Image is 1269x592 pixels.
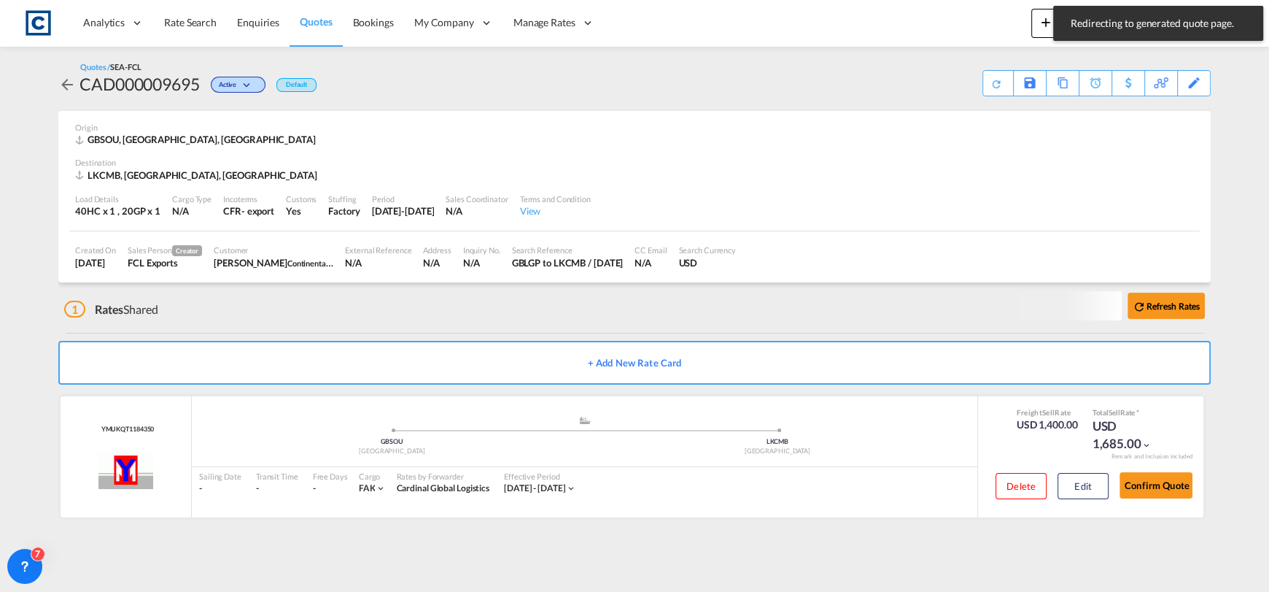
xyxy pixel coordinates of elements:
[512,245,624,255] div: Search Reference
[199,437,585,447] div: GBSOU
[256,471,298,482] div: Transit Time
[1042,408,1055,417] span: Sell
[211,77,265,93] div: Change Status Here
[98,453,154,489] img: Yang Ming Line
[286,204,317,218] div: Yes
[1092,418,1165,453] div: USD 1,685.00
[75,245,116,255] div: Created On
[88,134,316,145] span: GBSOU, [GEOGRAPHIC_DATA], [GEOGRAPHIC_DATA]
[75,169,321,182] div: LKCMB, Colombo, Asia Pacific
[634,245,667,255] div: CC Email
[375,483,385,493] md-icon: icon-chevron-down
[79,72,200,96] div: CAD000009695
[313,471,348,482] div: Free Days
[988,76,1004,92] md-icon: icon-refresh
[75,193,160,204] div: Load Details
[504,483,566,495] div: 01 Sep 2025 - 30 Sep 2025
[98,425,155,434] div: Contract / Rate Agreement / Tariff / Spot Pricing Reference Number: YMUKQT1184350
[64,301,158,318] div: Shared
[172,193,211,204] div: Cargo Type
[58,341,1211,385] button: + Add New Rate Card
[1141,440,1152,450] md-icon: icon-chevron-down
[75,157,1194,168] div: Destination
[1092,407,1165,418] div: Total Rate
[1133,300,1146,313] md-icon: icon-refresh
[223,193,274,204] div: Incoterms
[237,16,279,28] span: Enquiries
[576,417,594,424] md-icon: assets/icons/custom/ship-fill.svg
[1031,9,1098,38] button: icon-plus 400-fgNewicon-chevron-down
[1109,408,1120,417] span: Sell
[359,483,376,493] span: FAK
[75,133,319,146] div: GBSOU, Southampton, Europe
[98,425,155,434] span: YMUKQT1184350
[223,204,241,218] div: CFR
[75,256,116,269] div: 11 Sep 2025
[396,483,489,495] div: Cardinal Global Logistics
[300,15,332,28] span: Quotes
[276,78,317,92] div: Default
[172,204,211,218] div: N/A
[328,204,360,218] div: Factory Stuffing
[396,483,489,493] span: Cardinal Global Logistics
[1146,301,1200,312] b: Refresh Rates
[345,245,411,255] div: External Reference
[313,483,316,495] div: -
[678,245,736,255] div: Search Currency
[678,256,736,269] div: USD
[200,72,269,96] div: Change Status Here
[446,193,508,204] div: Sales Coordinator
[22,7,55,39] img: 1fdb9190129311efbfaf67cbb4249bed.jpeg
[95,302,124,316] span: Rates
[128,256,202,269] div: FCL Exports
[423,245,451,255] div: Address
[1037,13,1055,31] md-icon: icon-plus 400-fg
[1057,473,1109,499] button: Edit
[58,72,79,96] div: icon-arrow-left
[1017,407,1078,418] div: Freight Rate
[463,256,500,269] div: N/A
[172,245,202,256] span: Creator
[396,471,489,482] div: Rates by Forwarder
[990,71,1006,90] div: Quote PDF is not available at this time
[520,204,591,218] div: View
[512,256,624,269] div: GBLGP to LKCMB / 11 Sep 2025
[219,80,240,94] span: Active
[199,471,241,482] div: Sailing Date
[634,256,667,269] div: N/A
[565,483,575,493] md-icon: icon-chevron-down
[75,204,160,218] div: 40HC x 1 , 20GP x 1
[513,15,575,30] span: Manage Rates
[353,16,394,28] span: Bookings
[328,193,360,204] div: Stuffing
[199,447,585,456] div: [GEOGRAPHIC_DATA]
[585,447,971,456] div: [GEOGRAPHIC_DATA]
[345,256,411,269] div: N/A
[372,193,435,204] div: Period
[423,256,451,269] div: N/A
[585,437,971,447] div: LKCMB
[1128,293,1205,319] button: icon-refreshRefresh Rates
[504,483,566,493] span: [DATE] - [DATE]
[1100,453,1203,461] div: Remark and Inclusion included
[64,301,85,318] span: 1
[463,245,500,255] div: Inquiry No.
[286,193,317,204] div: Customs
[1037,16,1092,28] span: New
[164,16,217,28] span: Rate Search
[414,15,474,30] span: My Company
[241,204,274,218] div: - export
[240,82,257,90] md-icon: icon-chevron-down
[199,483,241,495] div: -
[996,473,1047,499] button: Delete
[1135,408,1139,417] span: Subject to Remarks
[128,245,202,256] div: Sales Person
[214,256,333,269] div: Deepal Wijesooriya
[80,61,141,72] div: Quotes /SEA-FCL
[520,193,591,204] div: Terms and Condition
[83,15,125,30] span: Analytics
[214,245,333,255] div: Customer
[504,471,576,482] div: Effective Period
[75,122,1194,133] div: Origin
[287,257,438,269] span: Continental Cargo Konnect Private Limited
